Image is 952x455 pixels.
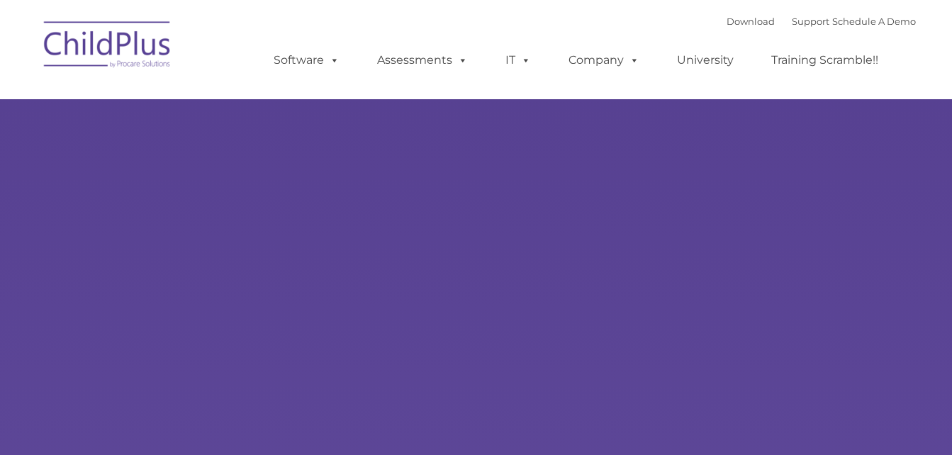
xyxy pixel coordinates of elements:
a: Training Scramble!! [757,46,892,74]
font: | [727,16,916,27]
a: Company [554,46,654,74]
a: Schedule A Demo [832,16,916,27]
a: University [663,46,748,74]
a: IT [491,46,545,74]
a: Support [792,16,829,27]
img: ChildPlus by Procare Solutions [37,11,179,82]
a: Assessments [363,46,482,74]
a: Software [259,46,354,74]
a: Download [727,16,775,27]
